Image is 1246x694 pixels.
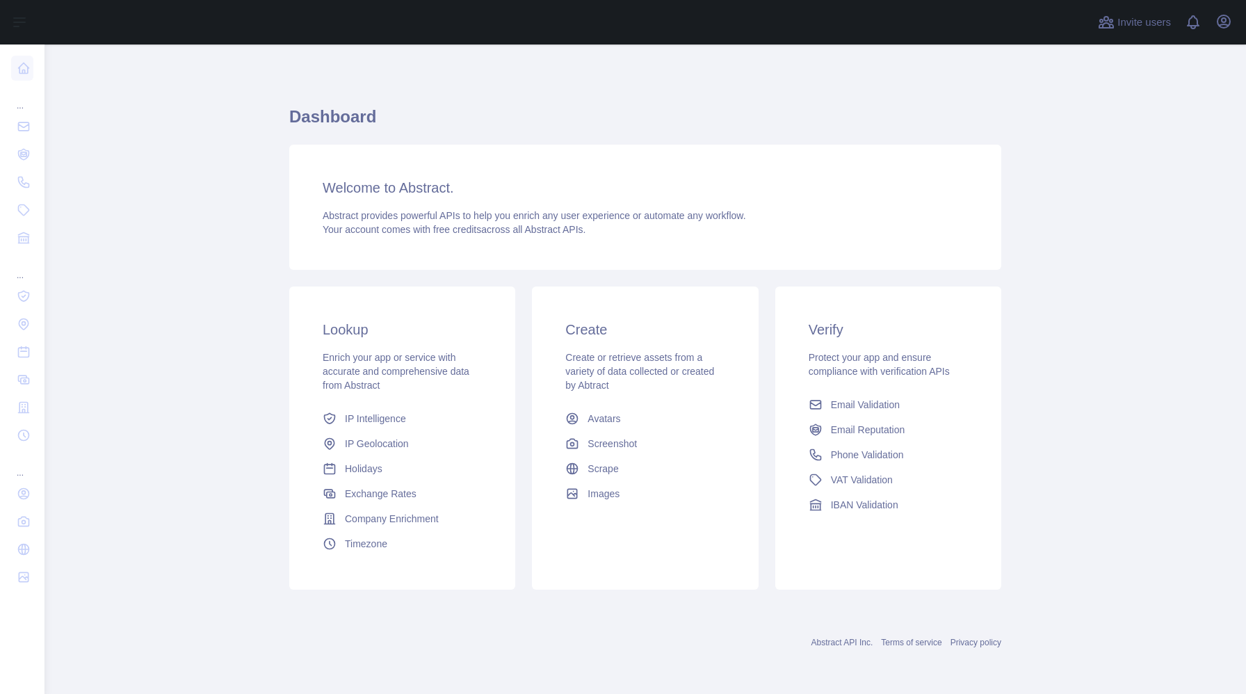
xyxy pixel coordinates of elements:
[317,506,487,531] a: Company Enrichment
[831,448,904,462] span: Phone Validation
[345,412,406,426] span: IP Intelligence
[803,442,973,467] a: Phone Validation
[811,638,873,647] a: Abstract API Inc.
[588,487,620,501] span: Images
[831,398,900,412] span: Email Validation
[317,531,487,556] a: Timezone
[289,106,1001,139] h1: Dashboard
[11,451,33,478] div: ...
[323,320,482,339] h3: Lookup
[323,352,469,391] span: Enrich your app or service with accurate and comprehensive data from Abstract
[11,253,33,281] div: ...
[317,481,487,506] a: Exchange Rates
[803,417,973,442] a: Email Reputation
[831,423,905,437] span: Email Reputation
[345,462,382,476] span: Holidays
[560,481,730,506] a: Images
[345,437,409,451] span: IP Geolocation
[560,431,730,456] a: Screenshot
[588,437,637,451] span: Screenshot
[831,498,898,512] span: IBAN Validation
[345,487,416,501] span: Exchange Rates
[323,224,585,235] span: Your account comes with across all Abstract APIs.
[588,412,620,426] span: Avatars
[323,210,746,221] span: Abstract provides powerful APIs to help you enrich any user experience or automate any workflow.
[881,638,941,647] a: Terms of service
[317,406,487,431] a: IP Intelligence
[803,467,973,492] a: VAT Validation
[1117,15,1171,31] span: Invite users
[803,392,973,417] a: Email Validation
[323,178,968,197] h3: Welcome to Abstract.
[588,462,618,476] span: Scrape
[317,456,487,481] a: Holidays
[565,320,725,339] h3: Create
[345,512,439,526] span: Company Enrichment
[345,537,387,551] span: Timezone
[1095,11,1174,33] button: Invite users
[831,473,893,487] span: VAT Validation
[317,431,487,456] a: IP Geolocation
[565,352,714,391] span: Create or retrieve assets from a variety of data collected or created by Abtract
[950,638,1001,647] a: Privacy policy
[809,352,950,377] span: Protect your app and ensure compliance with verification APIs
[11,83,33,111] div: ...
[433,224,481,235] span: free credits
[809,320,968,339] h3: Verify
[560,456,730,481] a: Scrape
[560,406,730,431] a: Avatars
[803,492,973,517] a: IBAN Validation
